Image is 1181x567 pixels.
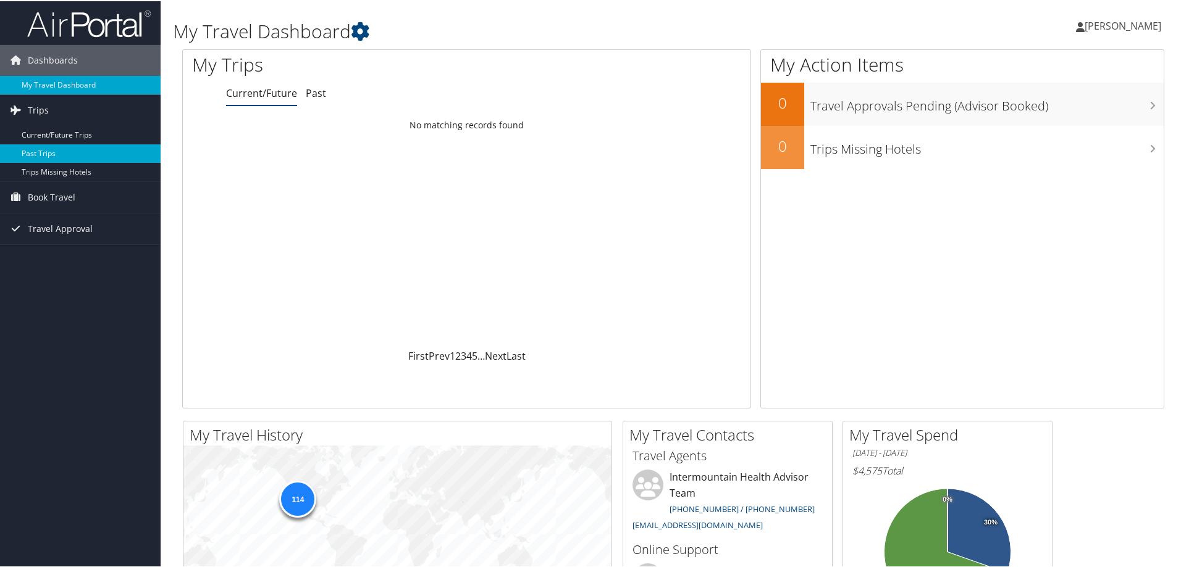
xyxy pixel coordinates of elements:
[629,423,832,444] h2: My Travel Contacts
[626,468,829,534] li: Intermountain Health Advisor Team
[761,81,1164,125] a: 0Travel Approvals Pending (Advisor Booked)
[226,85,297,99] a: Current/Future
[633,518,763,529] a: [EMAIL_ADDRESS][DOMAIN_NAME]
[761,125,1164,168] a: 0Trips Missing Hotels
[849,423,1052,444] h2: My Travel Spend
[408,348,429,362] a: First
[279,479,316,516] div: 114
[984,518,998,525] tspan: 30%
[852,463,1043,476] h6: Total
[450,348,455,362] a: 1
[192,51,505,77] h1: My Trips
[506,348,526,362] a: Last
[1085,18,1161,31] span: [PERSON_NAME]
[761,51,1164,77] h1: My Action Items
[472,348,477,362] a: 5
[810,90,1164,114] h3: Travel Approvals Pending (Advisor Booked)
[633,540,823,557] h3: Online Support
[1076,6,1174,43] a: [PERSON_NAME]
[670,502,815,513] a: [PHONE_NUMBER] / [PHONE_NUMBER]
[190,423,612,444] h2: My Travel History
[852,446,1043,458] h6: [DATE] - [DATE]
[761,91,804,112] h2: 0
[455,348,461,362] a: 2
[633,446,823,463] h3: Travel Agents
[943,495,952,502] tspan: 0%
[477,348,485,362] span: …
[28,94,49,125] span: Trips
[27,8,151,37] img: airportal-logo.png
[761,135,804,155] h2: 0
[306,85,326,99] a: Past
[28,44,78,75] span: Dashboards
[183,113,750,135] td: No matching records found
[429,348,450,362] a: Prev
[466,348,472,362] a: 4
[173,17,840,43] h1: My Travel Dashboard
[810,133,1164,157] h3: Trips Missing Hotels
[28,212,93,243] span: Travel Approval
[28,181,75,212] span: Book Travel
[485,348,506,362] a: Next
[852,463,882,476] span: $4,575
[461,348,466,362] a: 3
